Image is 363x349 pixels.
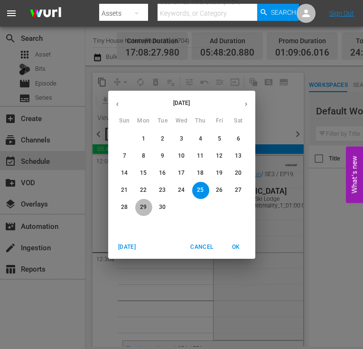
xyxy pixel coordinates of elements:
[211,116,228,126] span: Fri
[154,182,171,199] button: 23
[211,148,228,165] button: 12
[154,148,171,165] button: 9
[23,2,68,25] img: ans4CAIJ8jUAAAAAAAAAAAAAAAAAAAAAAAAgQb4GAAAAAAAAAAAAAAAAAAAAAAAAJMjXAAAAAAAAAAAAAAAAAAAAAAAAgAT5G...
[116,165,133,182] button: 14
[216,152,223,160] p: 12
[192,131,209,148] button: 4
[135,199,152,216] button: 29
[186,239,217,255] button: Cancel
[123,152,126,160] p: 7
[230,116,247,126] span: Sat
[121,169,128,177] p: 14
[180,135,183,143] p: 3
[192,116,209,126] span: Thu
[218,135,221,143] p: 5
[140,169,147,177] p: 15
[116,116,133,126] span: Sun
[230,148,247,165] button: 13
[140,203,147,211] p: 29
[135,116,152,126] span: Mon
[161,135,164,143] p: 2
[121,203,128,211] p: 28
[178,169,185,177] p: 17
[142,135,145,143] p: 1
[154,131,171,148] button: 2
[135,165,152,182] button: 15
[116,182,133,199] button: 21
[6,8,17,19] span: menu
[192,182,209,199] button: 25
[225,242,248,252] span: OK
[197,152,204,160] p: 11
[159,169,166,177] p: 16
[140,186,147,194] p: 22
[116,148,133,165] button: 7
[192,165,209,182] button: 18
[211,131,228,148] button: 5
[154,116,171,126] span: Tue
[346,146,363,203] button: Open Feedback Widget
[135,182,152,199] button: 22
[271,4,296,21] span: Search
[173,148,190,165] button: 10
[112,239,142,255] button: [DATE]
[154,165,171,182] button: 16
[161,152,164,160] p: 9
[199,135,202,143] p: 4
[178,152,185,160] p: 10
[235,152,242,160] p: 13
[211,182,228,199] button: 26
[159,186,166,194] p: 23
[116,199,133,216] button: 28
[116,242,139,252] span: [DATE]
[173,131,190,148] button: 3
[173,165,190,182] button: 17
[230,165,247,182] button: 20
[235,186,242,194] p: 27
[173,116,190,126] span: Wed
[216,169,223,177] p: 19
[329,9,354,17] a: Sign Out
[197,186,204,194] p: 25
[154,199,171,216] button: 30
[237,135,240,143] p: 6
[135,148,152,165] button: 8
[211,165,228,182] button: 19
[235,169,242,177] p: 20
[230,182,247,199] button: 27
[230,131,247,148] button: 6
[190,242,213,252] span: Cancel
[142,152,145,160] p: 8
[121,186,128,194] p: 21
[197,169,204,177] p: 18
[192,148,209,165] button: 11
[173,182,190,199] button: 24
[159,203,166,211] p: 30
[221,239,251,255] button: OK
[178,186,185,194] p: 24
[127,99,237,107] p: [DATE]
[135,131,152,148] button: 1
[216,186,223,194] p: 26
